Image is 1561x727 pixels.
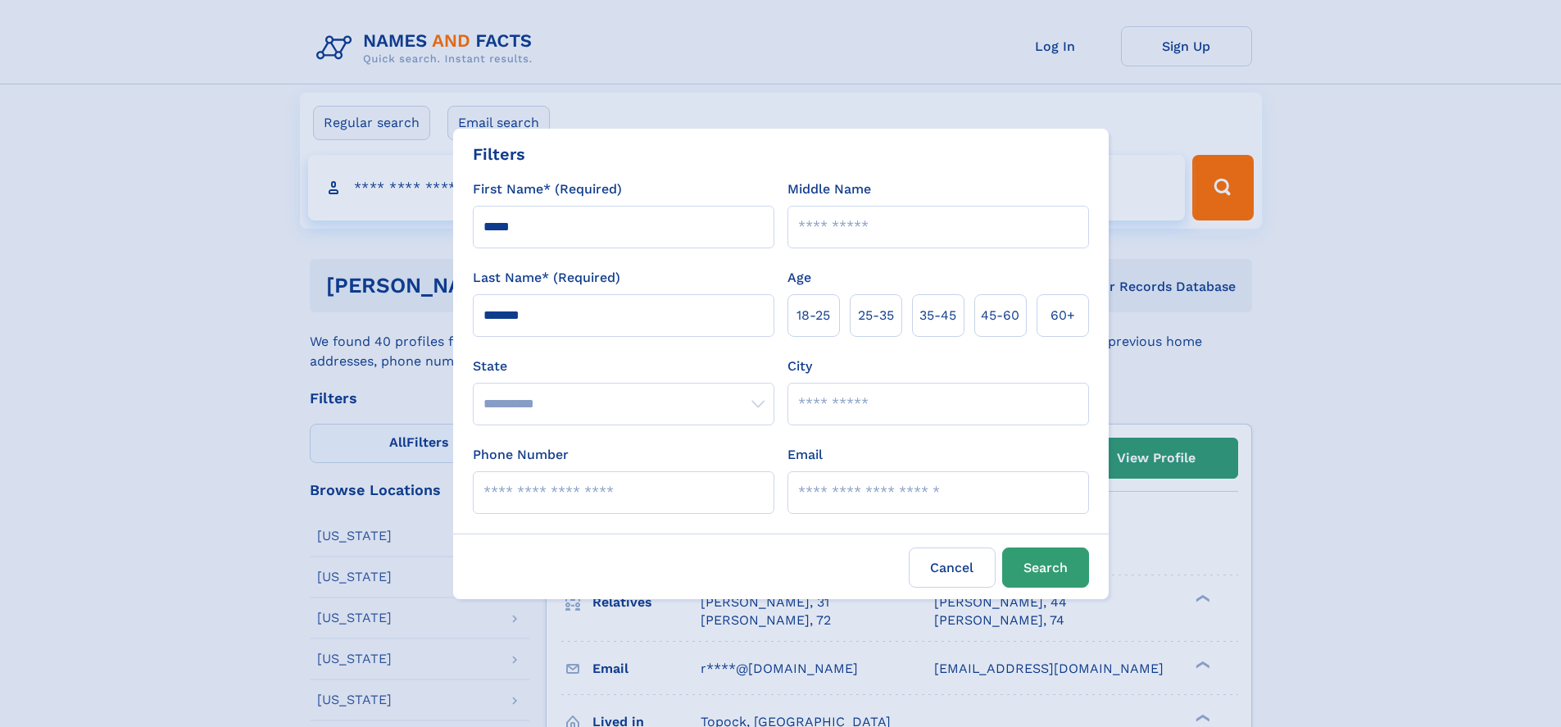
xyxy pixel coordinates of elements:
label: Phone Number [473,445,569,465]
span: 60+ [1050,306,1075,325]
label: Cancel [909,548,996,588]
button: Search [1002,548,1089,588]
label: Email [787,445,823,465]
label: City [787,357,812,376]
label: State [473,357,774,376]
span: 25‑35 [858,306,894,325]
label: Age [787,268,811,288]
div: Filters [473,142,525,166]
span: 35‑45 [919,306,956,325]
label: Middle Name [787,179,871,199]
span: 18‑25 [796,306,830,325]
label: First Name* (Required) [473,179,622,199]
span: 45‑60 [981,306,1019,325]
label: Last Name* (Required) [473,268,620,288]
